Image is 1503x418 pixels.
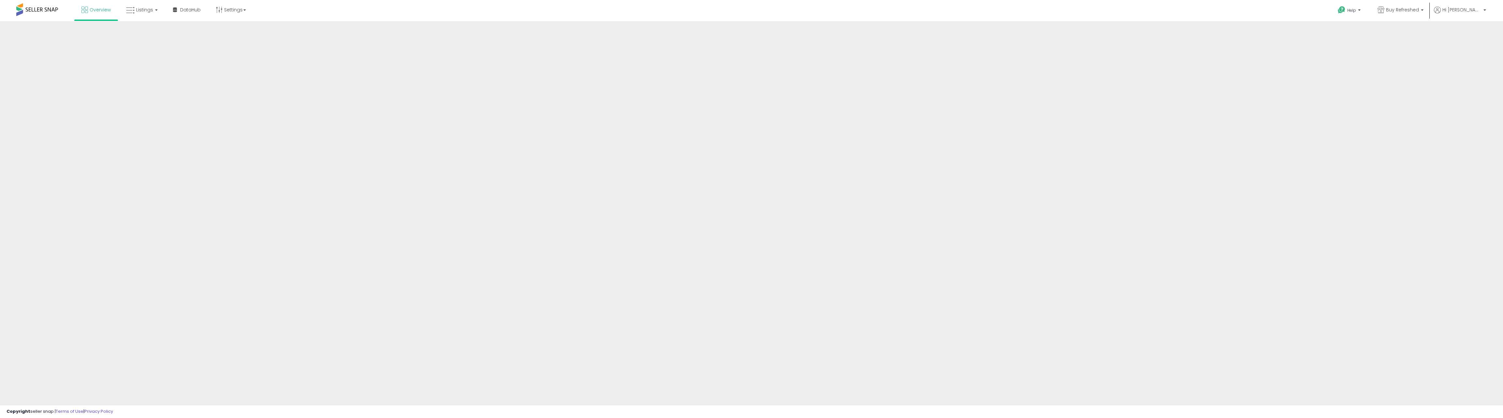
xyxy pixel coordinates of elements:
span: Hi [PERSON_NAME] [1442,7,1482,13]
span: Listings [136,7,153,13]
span: Buy Refreshed [1386,7,1419,13]
span: DataHub [180,7,201,13]
a: Hi [PERSON_NAME] [1434,7,1486,21]
span: Help [1347,7,1356,13]
span: Overview [90,7,111,13]
i: Get Help [1338,6,1346,14]
a: Help [1333,1,1367,21]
